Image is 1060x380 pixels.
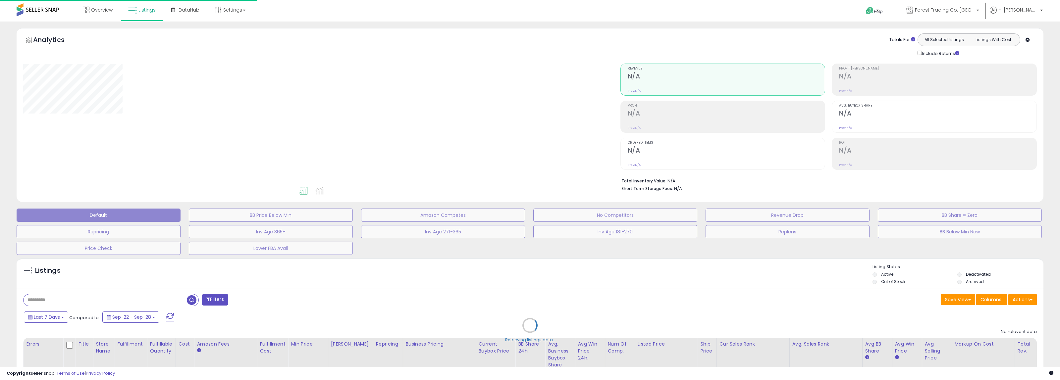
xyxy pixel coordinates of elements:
button: Listings With Cost [969,35,1018,44]
span: N/A [674,185,682,192]
span: ROI [839,141,1036,145]
div: seller snap | | [7,370,115,377]
button: Inv Age 181-270 [533,225,697,238]
small: Prev: N/A [628,163,641,167]
li: N/A [621,176,1032,184]
button: BB Below Min New [878,225,1042,238]
span: Avg. Buybox Share [839,104,1036,108]
strong: Copyright [7,370,31,376]
h2: N/A [839,147,1036,156]
h5: Analytics [33,35,78,46]
h2: N/A [628,110,825,119]
a: Help [861,2,896,22]
span: Ordered Items [628,141,825,145]
h2: N/A [628,147,825,156]
button: Lower FBA Avail [189,242,353,255]
span: Revenue [628,67,825,71]
button: Default [17,209,181,222]
b: Total Inventory Value: [621,178,666,184]
div: Totals For [889,37,915,43]
button: Price Check [17,242,181,255]
span: Hi [PERSON_NAME] [998,7,1038,13]
small: Prev: N/A [839,163,852,167]
button: Inv Age 271-365 [361,225,525,238]
span: DataHub [179,7,199,13]
h2: N/A [628,72,825,81]
button: Replens [706,225,870,238]
small: Prev: N/A [839,89,852,93]
div: Retrieving listings data.. [505,337,555,343]
div: Include Returns [913,49,967,57]
a: Hi [PERSON_NAME] [990,7,1043,22]
button: No Competitors [533,209,697,222]
button: Revenue Drop [706,209,870,222]
button: All Selected Listings [920,35,969,44]
span: Listings [138,7,156,13]
small: Prev: N/A [628,89,641,93]
h2: N/A [839,72,1036,81]
button: BB Share = Zero [878,209,1042,222]
button: Inv Age 365+ [189,225,353,238]
small: Prev: N/A [628,126,641,130]
button: Amazon Competes [361,209,525,222]
span: Help [874,9,883,14]
span: Forest Trading Co. [GEOGRAPHIC_DATA] [915,7,975,13]
span: Profit [PERSON_NAME] [839,67,1036,71]
h2: N/A [839,110,1036,119]
button: Repricing [17,225,181,238]
span: Overview [91,7,113,13]
small: Prev: N/A [839,126,852,130]
span: Profit [628,104,825,108]
i: Get Help [866,7,874,15]
button: BB Price Below Min [189,209,353,222]
b: Short Term Storage Fees: [621,186,673,191]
